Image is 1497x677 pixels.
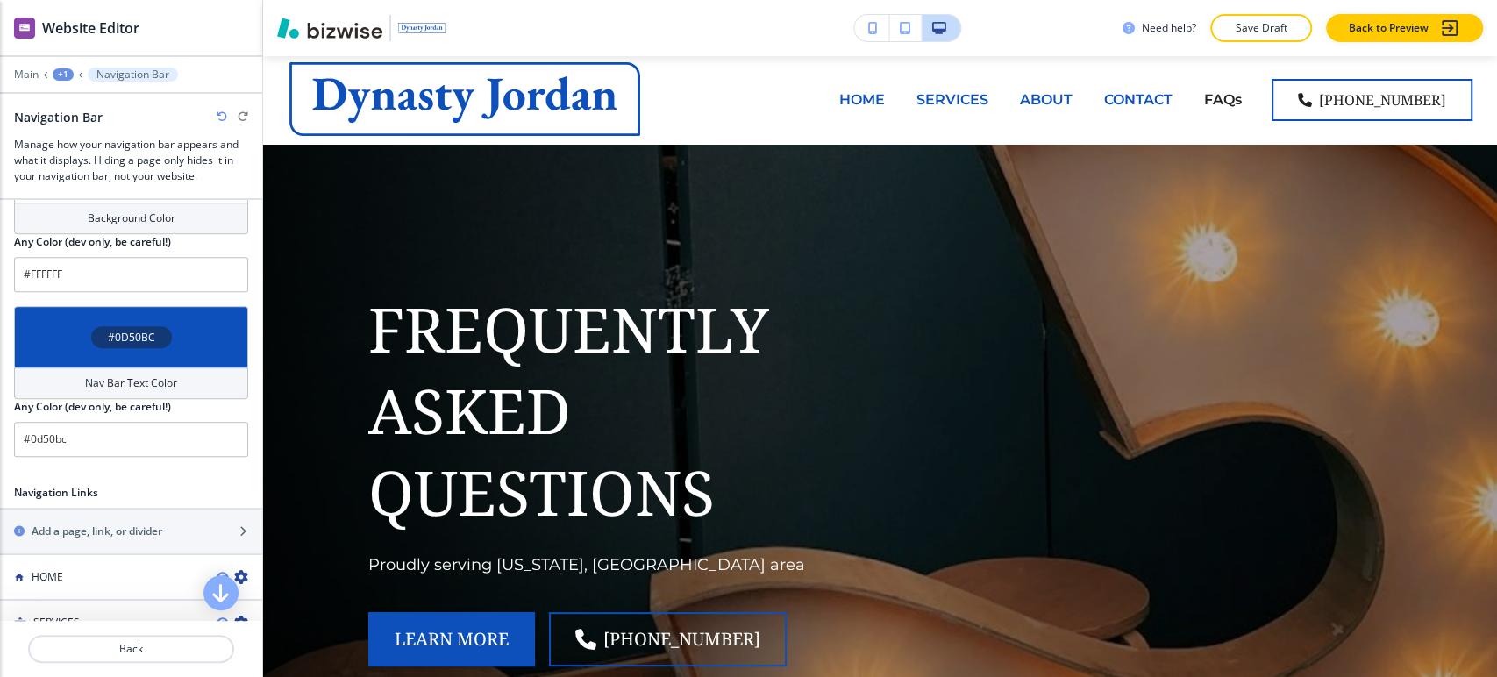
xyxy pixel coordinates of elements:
p: HOME [839,89,885,110]
button: +1 [53,68,74,81]
p: Navigation Bar [96,68,169,81]
button: learn more [368,612,535,666]
p: Proudly serving [US_STATE], [GEOGRAPHIC_DATA] area [368,554,859,577]
button: Back to Preview [1326,14,1483,42]
h2: Website Editor [42,18,139,39]
h2: Any Color (dev only, be careful!) [14,234,171,250]
h2: Any Color (dev only, be careful!) [14,399,171,415]
h3: Need help? [1142,20,1196,36]
p: SERVICES [916,89,988,110]
p: CONTACT [1104,89,1173,110]
p: Back to Preview [1349,20,1429,36]
img: Dynasty Jordan [289,62,640,136]
img: Your Logo [398,23,446,32]
h4: Nav Bar Text Color [85,375,177,391]
p: Frequently Asked Questions [368,289,859,533]
h4: #0D50BC [108,330,155,346]
h4: SERVICES [33,615,80,631]
img: Drag [14,616,26,629]
p: Save Draft [1233,20,1289,36]
h2: Navigation Bar [14,108,103,126]
p: FAQs [1204,89,1242,110]
button: Save Draft [1210,14,1312,42]
button: Back [28,635,234,663]
a: [PHONE_NUMBER] [549,612,787,666]
h4: HOME [32,569,63,585]
h2: Add a page, link, or divider [32,524,162,539]
p: Back [30,641,232,657]
a: [PHONE_NUMBER] [1272,79,1472,121]
img: Bizwise Logo [277,18,382,39]
img: editor icon [14,18,35,39]
h2: Navigation Links [14,485,98,501]
button: Main [14,68,39,81]
button: #0D50BCNav Bar Text Color [14,306,248,399]
p: ABOUT [1020,89,1073,110]
h3: Manage how your navigation bar appears and what it displays. Hiding a page only hides it in your ... [14,137,248,184]
button: Navigation Bar [88,68,178,82]
h4: Background Color [88,210,175,226]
